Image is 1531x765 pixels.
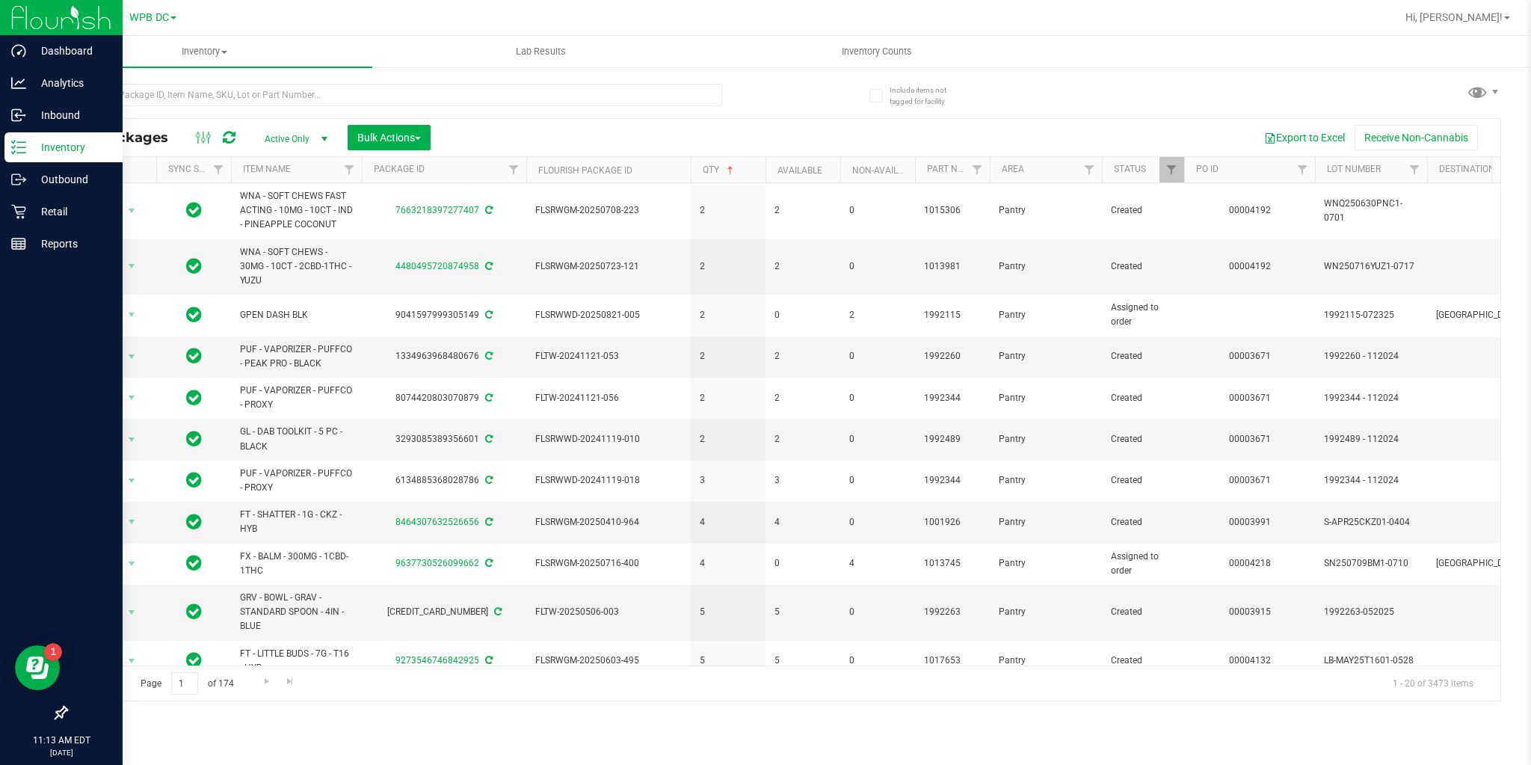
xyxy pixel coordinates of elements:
[999,654,1093,668] span: Pantry
[1111,301,1175,329] span: Assigned to order
[240,508,353,536] span: FT - SHATTER - 1G - CKZ - HYB
[774,473,831,488] span: 3
[186,304,202,325] span: In Sync
[36,36,372,67] a: Inventory
[129,11,169,24] span: WPB DC
[483,393,493,403] span: Sync from Compliance System
[123,511,141,532] span: select
[774,432,831,446] span: 2
[243,164,291,174] a: Item Name
[1111,391,1175,405] span: Created
[360,308,529,322] div: 9041597999305149
[240,467,353,495] span: PUF - VAPORIZER - PUFFCO - PROXY
[999,515,1093,529] span: Pantry
[965,157,990,182] a: Filter
[1324,391,1418,405] span: 1992344 - 112024
[1111,259,1175,274] span: Created
[502,157,526,182] a: Filter
[7,734,116,747] p: 11:13 AM EDT
[1355,125,1478,150] button: Receive Non-Cannabis
[128,672,246,695] span: Page of 174
[535,308,682,322] span: FLSRWWD-20250821-005
[999,259,1093,274] span: Pantry
[15,645,60,690] iframe: Resource center
[849,259,906,274] span: 0
[186,470,202,491] span: In Sync
[395,261,479,271] a: 4480495720874958
[357,132,421,144] span: Bulk Actions
[168,164,226,174] a: Sync Status
[186,200,202,221] span: In Sync
[999,473,1093,488] span: Pantry
[280,672,301,692] a: Go to the last page
[26,138,116,156] p: Inventory
[483,434,493,444] span: Sync from Compliance System
[535,259,682,274] span: FLSRWGM-20250723-121
[496,45,586,58] span: Lab Results
[11,108,26,123] inline-svg: Inbound
[123,387,141,408] span: select
[924,605,981,619] span: 1992263
[1111,432,1175,446] span: Created
[123,429,141,450] span: select
[535,473,682,488] span: FLSRWWD-20241119-018
[26,74,116,92] p: Analytics
[360,605,529,619] div: [CREDIT_CARD_NUMBER]
[535,203,682,218] span: FLSRWGM-20250708-223
[774,605,831,619] span: 5
[849,556,906,571] span: 4
[1111,605,1175,619] span: Created
[372,36,709,67] a: Lab Results
[26,106,116,124] p: Inbound
[535,654,682,668] span: FLSRWGM-20250603-495
[395,517,479,527] a: 8464307632526656
[709,36,1045,67] a: Inventory Counts
[11,76,26,90] inline-svg: Analytics
[1324,556,1418,571] span: SN250709BM1-0710
[774,308,831,322] span: 0
[535,391,682,405] span: FLTW-20241121-056
[123,602,141,623] span: select
[535,349,682,363] span: FLTW-20241121-053
[700,349,757,363] span: 2
[492,606,502,617] span: Sync from Compliance System
[1229,517,1271,527] a: 00003991
[483,205,493,215] span: Sync from Compliance System
[78,129,183,146] span: All Packages
[924,432,981,446] span: 1992489
[1324,349,1418,363] span: 1992260 - 112024
[774,391,831,405] span: 2
[538,165,632,176] a: Flourish Package ID
[1111,473,1175,488] span: Created
[1439,164,1495,174] a: Destination
[483,558,493,568] span: Sync from Compliance System
[1229,261,1271,271] a: 00004192
[240,245,353,289] span: WNA - SOFT CHEWS - 30MG - 10CT - 2CBD-1THC - YUZU
[360,391,529,405] div: 8074420803070879
[1229,434,1271,444] a: 00003671
[360,349,529,363] div: 1334963968480676
[774,203,831,218] span: 2
[1327,164,1381,174] a: Lot Number
[535,515,682,529] span: FLSRWGM-20250410-964
[26,203,116,221] p: Retail
[849,605,906,619] span: 0
[999,432,1093,446] span: Pantry
[123,304,141,325] span: select
[186,256,202,277] span: In Sync
[849,349,906,363] span: 0
[927,164,987,174] a: Part Number
[1254,125,1355,150] button: Export to Excel
[1229,606,1271,617] a: 00003915
[849,654,906,668] span: 0
[123,470,141,491] span: select
[924,203,981,218] span: 1015306
[483,517,493,527] span: Sync from Compliance System
[700,432,757,446] span: 2
[186,553,202,574] span: In Sync
[44,643,62,661] iframe: Resource center unread badge
[852,165,919,176] a: Non-Available
[348,125,431,150] button: Bulk Actions
[849,203,906,218] span: 0
[1111,515,1175,529] span: Created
